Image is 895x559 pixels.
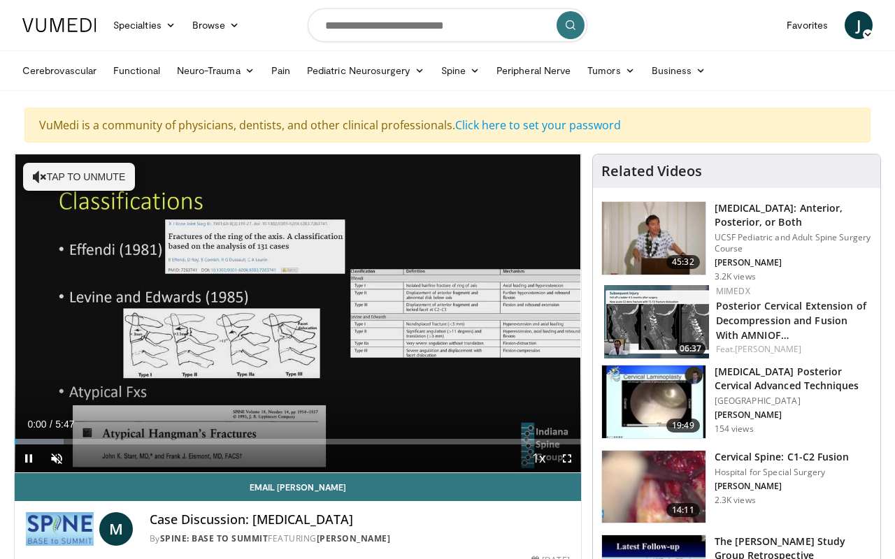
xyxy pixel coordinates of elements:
[666,503,700,517] span: 14:11
[525,444,553,472] button: Playback Rate
[778,11,836,39] a: Favorites
[43,444,71,472] button: Unmute
[150,512,570,528] h4: Case Discussion: [MEDICAL_DATA]
[579,57,643,85] a: Tumors
[601,450,872,524] a: 14:11 Cervical Spine: C1-C2 Fusion Hospital for Special Surgery [PERSON_NAME] 2.3K views
[99,512,133,546] a: M
[23,163,135,191] button: Tap to unmute
[433,57,488,85] a: Spine
[601,201,872,282] a: 45:32 [MEDICAL_DATA]: Anterior, Posterior, or Both UCSF Pediatric and Adult Spine Surgery Course ...
[715,481,850,492] p: [PERSON_NAME]
[455,117,621,133] a: Click here to set your password
[308,8,587,42] input: Search topics, interventions
[15,154,581,473] video-js: Video Player
[735,343,801,355] a: [PERSON_NAME]
[15,473,581,501] a: Email [PERSON_NAME]
[15,444,43,472] button: Pause
[602,202,706,275] img: 39881e2b-1492-44db-9479-cec6abaf7e70.150x105_q85_crop-smart_upscale.jpg
[184,11,248,39] a: Browse
[845,11,873,39] a: J
[169,57,263,85] a: Neuro-Trauma
[553,444,581,472] button: Fullscreen
[666,255,700,269] span: 45:32
[601,163,702,180] h4: Related Videos
[602,451,706,523] img: c51e2cc9-3e2e-4ca4-a943-ee67790e077c.150x105_q85_crop-smart_upscale.jpg
[14,57,105,85] a: Cerebrovascular
[715,271,756,282] p: 3.2K views
[715,257,872,268] p: [PERSON_NAME]
[604,285,709,358] img: 870ffff8-2fe6-4319-b880-d4926705d09e.150x105_q85_crop-smart_upscale.jpg
[675,342,706,355] span: 06:37
[666,419,700,433] span: 19:49
[105,57,169,85] a: Functional
[105,11,184,39] a: Specialties
[716,299,866,342] a: Posterior Cervical Extension of Decompression and Fusion With AMNIOF…
[715,495,756,506] p: 2.3K views
[715,201,872,229] h3: [MEDICAL_DATA]: Anterior, Posterior, or Both
[299,57,433,85] a: Pediatric Neurosurgery
[601,365,872,439] a: 19:49 [MEDICAL_DATA] Posterior Cervical Advanced Techniques [GEOGRAPHIC_DATA] [PERSON_NAME] 154 v...
[55,419,74,430] span: 5:47
[15,439,581,444] div: Progress Bar
[317,532,391,544] a: [PERSON_NAME]
[643,57,715,85] a: Business
[27,419,46,430] span: 0:00
[488,57,579,85] a: Peripheral Nerve
[160,532,268,544] a: Spine: Base to Summit
[715,423,754,435] p: 154 views
[715,365,872,393] h3: [MEDICAL_DATA] Posterior Cervical Advanced Techniques
[22,18,96,32] img: VuMedi Logo
[715,409,872,421] p: [PERSON_NAME]
[26,512,94,546] img: Spine: Base to Summit
[50,419,52,430] span: /
[24,108,871,143] div: VuMedi is a community of physicians, dentists, and other clinical professionals.
[263,57,299,85] a: Pain
[715,232,872,254] p: UCSF Pediatric and Adult Spine Surgery Course
[602,365,706,438] img: bd44c2d2-e3bb-406c-8f0d-7832ae021590.150x105_q85_crop-smart_upscale.jpg
[715,395,872,407] p: [GEOGRAPHIC_DATA]
[715,450,850,464] h3: Cervical Spine: C1-C2 Fusion
[716,343,869,356] div: Feat.
[604,285,709,358] a: 06:37
[715,467,850,478] p: Hospital for Special Surgery
[150,532,570,545] div: By FEATURING
[716,285,750,297] a: MIMEDX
